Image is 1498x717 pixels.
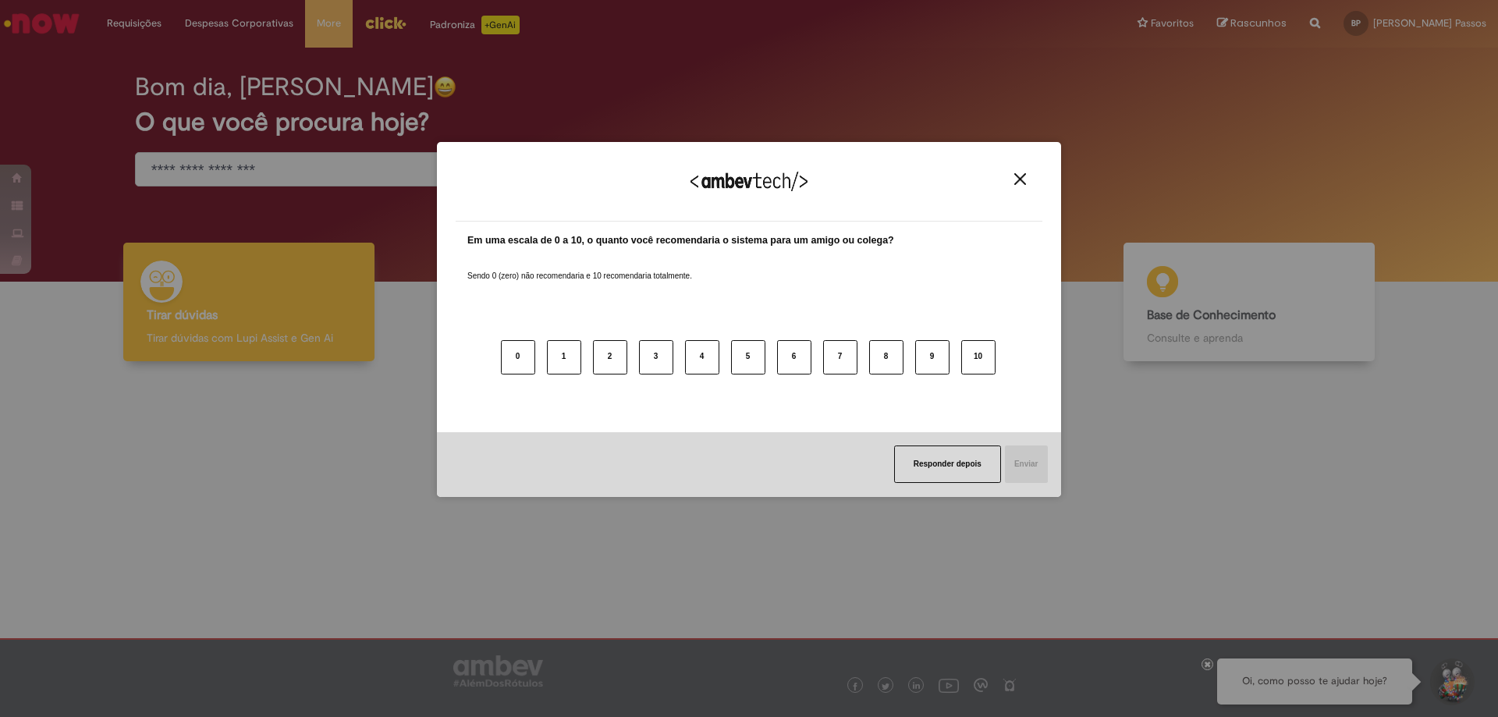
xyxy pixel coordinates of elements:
[777,340,811,374] button: 6
[639,340,673,374] button: 3
[501,340,535,374] button: 0
[823,340,857,374] button: 7
[894,445,1001,483] button: Responder depois
[685,340,719,374] button: 4
[593,340,627,374] button: 2
[1010,172,1031,186] button: Close
[869,340,903,374] button: 8
[1014,173,1026,185] img: Close
[731,340,765,374] button: 5
[961,340,996,374] button: 10
[467,233,894,248] label: Em uma escala de 0 a 10, o quanto você recomendaria o sistema para um amigo ou colega?
[915,340,950,374] button: 9
[690,172,808,191] img: Logo Ambevtech
[467,252,692,282] label: Sendo 0 (zero) não recomendaria e 10 recomendaria totalmente.
[547,340,581,374] button: 1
